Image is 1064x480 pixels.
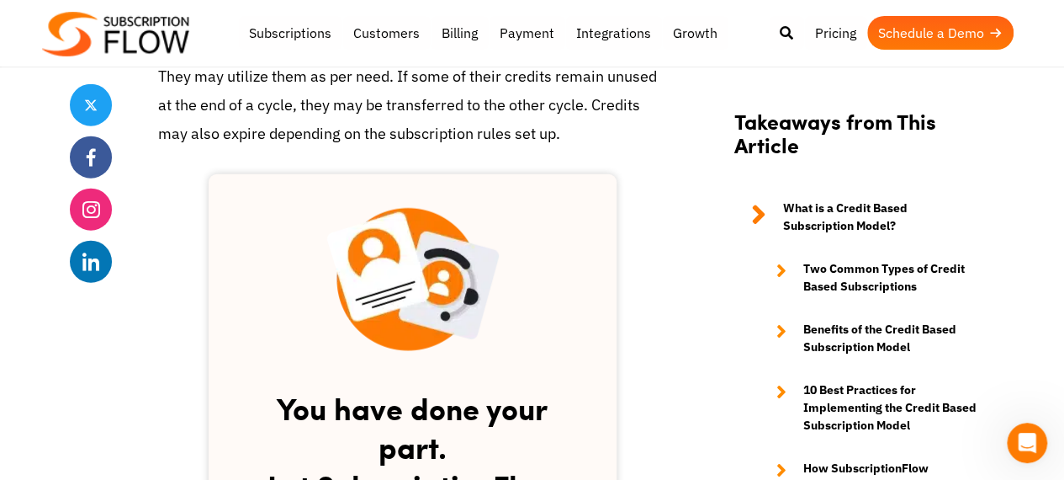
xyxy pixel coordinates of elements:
[662,16,728,50] a: Growth
[238,16,342,50] a: Subscriptions
[326,208,499,351] img: blog-inner scetion
[431,16,489,50] a: Billing
[803,321,978,356] strong: Benefits of the Credit Based Subscription Model
[803,381,978,435] strong: 10 Best Practices for Implementing the Credit Based Subscription Model
[867,16,1014,50] a: Schedule a Demo
[565,16,662,50] a: Integrations
[803,260,978,296] strong: Two Common Types of Credit Based Subscriptions
[734,200,978,235] a: What is a Credit Based Subscription Model?
[42,12,189,56] img: Subscriptionflow
[760,321,978,356] a: Benefits of the Credit Based Subscription Model
[489,16,565,50] a: Payment
[783,200,978,235] strong: What is a Credit Based Subscription Model?
[760,260,978,296] a: Two Common Types of Credit Based Subscriptions
[734,109,978,174] h2: Takeaways from This Article
[804,16,867,50] a: Pricing
[342,16,431,50] a: Customers
[158,62,667,149] p: They may utilize them as per need. If some of their credits remain unused at the end of a cycle, ...
[760,381,978,435] a: 10 Best Practices for Implementing the Credit Based Subscription Model
[1007,423,1047,463] iframe: Intercom live chat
